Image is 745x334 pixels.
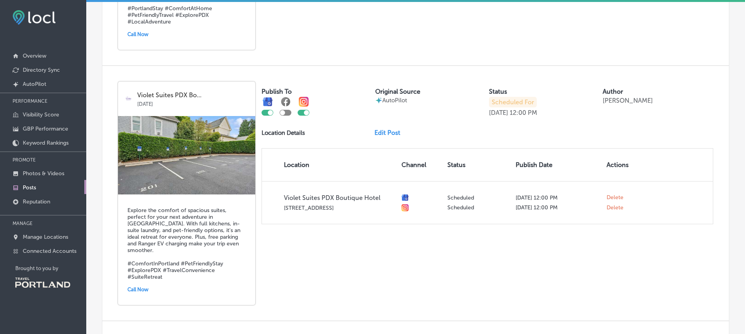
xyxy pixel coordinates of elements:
[137,99,250,107] p: [DATE]
[23,198,50,205] p: Reputation
[23,81,46,87] p: AutoPilot
[15,278,70,288] img: Travel Portland
[262,88,292,95] label: Publish To
[603,97,653,104] p: [PERSON_NAME]
[516,194,600,201] p: [DATE] 12:00 PM
[262,149,398,181] th: Location
[118,116,255,194] img: 2292bb03-56d8-4292-b31c-ad4de628c0ed116-SE14thAve-Portland-576.jpg
[382,97,407,104] p: AutoPilot
[489,109,508,116] p: [DATE]
[603,88,623,95] label: Author
[23,184,36,191] p: Posts
[603,149,640,181] th: Actions
[447,194,509,201] p: Scheduled
[398,149,444,181] th: Channel
[607,204,623,211] span: Delete
[23,67,60,73] p: Directory Sync
[447,204,509,211] p: Scheduled
[23,125,68,132] p: GBP Performance
[23,248,76,254] p: Connected Accounts
[137,92,250,99] p: Violet Suites PDX Bo...
[23,53,46,59] p: Overview
[512,149,603,181] th: Publish Date
[124,94,133,104] img: logo
[284,194,395,201] p: Violet Suites PDX Boutique Hotel
[375,97,382,104] img: autopilot-icon
[23,140,69,146] p: Keyword Rankings
[262,129,305,136] p: Location Details
[510,109,537,116] p: 12:00 PM
[489,97,537,107] p: Scheduled For
[374,129,407,136] a: Edit Post
[23,111,59,118] p: Visibility Score
[444,149,512,181] th: Status
[375,88,420,95] label: Original Source
[516,204,600,211] p: [DATE] 12:00 PM
[284,205,395,211] p: [STREET_ADDRESS]
[489,88,507,95] label: Status
[23,234,68,240] p: Manage Locations
[23,170,64,177] p: Photos & Videos
[127,207,246,280] h5: Explore the comfort of spacious suites, perfect for your next adventure in [GEOGRAPHIC_DATA]. Wit...
[607,194,623,201] span: Delete
[13,10,56,25] img: fda3e92497d09a02dc62c9cd864e3231.png
[15,265,86,271] p: Brought to you by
